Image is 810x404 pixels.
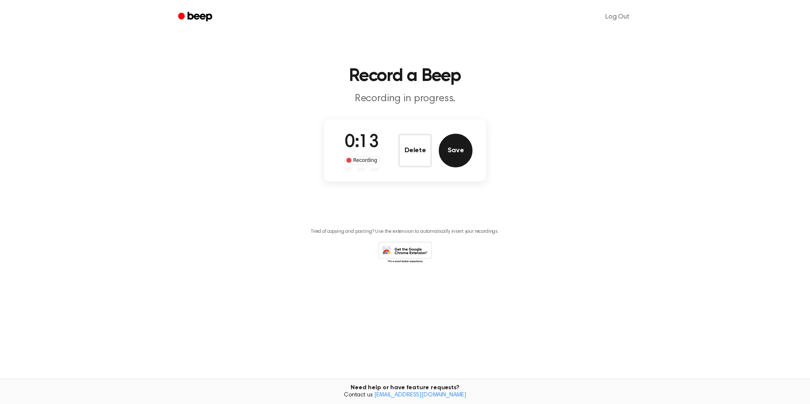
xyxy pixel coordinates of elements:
div: Recording [344,156,379,164]
button: Delete Audio Record [398,134,432,167]
span: 0:13 [345,134,378,151]
p: Tired of copying and pasting? Use the extension to automatically insert your recordings. [311,229,499,235]
p: Recording in progress. [243,92,567,106]
h1: Record a Beep [189,67,621,85]
a: Beep [172,9,220,25]
a: Log Out [597,7,638,27]
span: Contact us [5,392,805,399]
a: [EMAIL_ADDRESS][DOMAIN_NAME] [374,392,466,398]
button: Save Audio Record [439,134,472,167]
